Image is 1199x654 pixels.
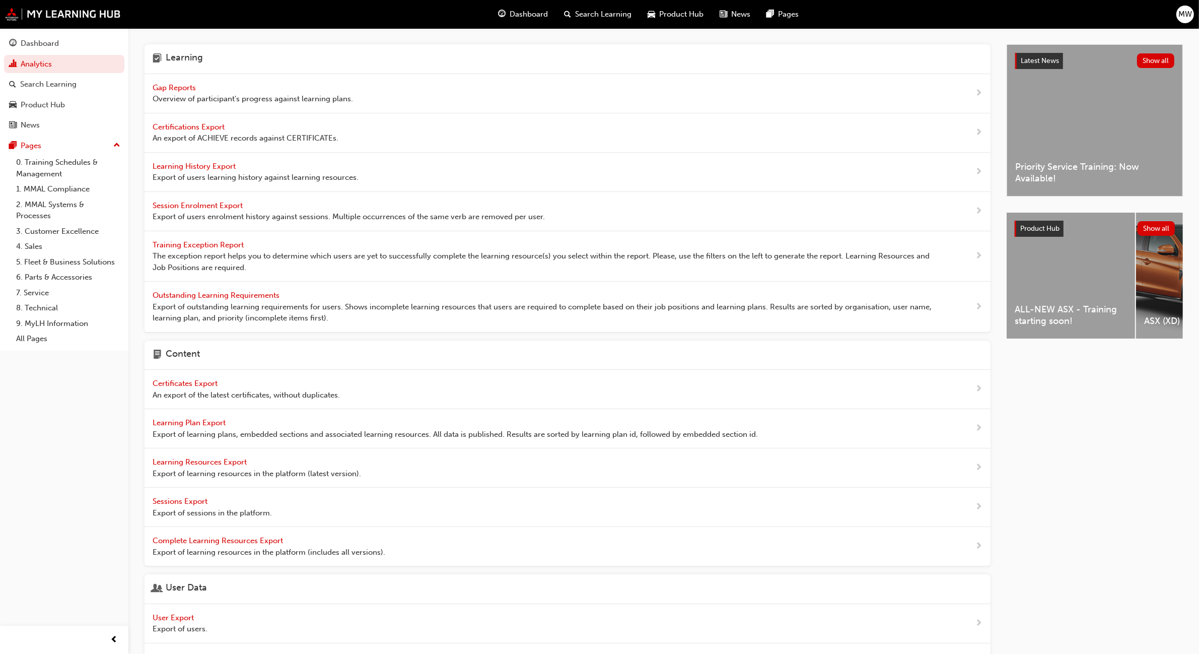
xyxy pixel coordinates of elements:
[145,153,991,192] a: Learning History Export Export of users learning history against learning resources.next-icon
[153,122,227,132] span: Certifications Export
[12,239,124,254] a: 4. Sales
[1015,221,1175,237] a: Product HubShow all
[20,79,77,90] div: Search Learning
[153,497,209,506] span: Sessions Export
[145,192,991,231] a: Session Enrolment Export Export of users enrolment history against sessions. Multiple occurrences...
[12,155,124,181] a: 0. Training Schedules & Management
[975,205,982,218] span: next-icon
[12,331,124,347] a: All Pages
[767,8,774,21] span: pages-icon
[576,9,632,20] span: Search Learning
[1021,56,1059,65] span: Latest News
[4,137,124,155] button: Pages
[145,527,991,566] a: Complete Learning Resources Export Export of learning resources in the platform (includes all ver...
[145,282,991,333] a: Outstanding Learning Requirements Export of outstanding learning requirements for users. Shows in...
[12,300,124,316] a: 8. Technical
[153,349,162,362] span: page-icon
[4,34,124,53] a: Dashboard
[12,181,124,197] a: 1. MMAL Compliance
[153,379,220,388] span: Certificates Export
[732,9,751,20] span: News
[640,4,712,25] a: car-iconProduct Hub
[975,422,982,435] span: next-icon
[145,488,991,527] a: Sessions Export Export of sessions in the platform.next-icon
[556,4,640,25] a: search-iconSearch Learning
[499,8,506,21] span: guage-icon
[5,8,121,21] img: mmal
[166,349,200,362] h4: Content
[145,370,991,409] a: Certificates Export An export of the latest certificates, without duplicates.next-icon
[1176,6,1194,23] button: MW
[1007,213,1135,339] a: ALL-NEW ASX - Training starting soon!
[975,166,982,178] span: next-icon
[21,38,59,49] div: Dashboard
[153,83,198,92] span: Gap Reports
[975,250,982,263] span: next-icon
[975,301,982,313] span: next-icon
[975,462,982,474] span: next-icon
[720,8,728,21] span: news-icon
[153,162,238,171] span: Learning History Export
[975,501,982,513] span: next-icon
[975,87,982,100] span: next-icon
[9,80,16,89] span: search-icon
[12,316,124,332] a: 9. MyLH Information
[660,9,704,20] span: Product Hub
[12,254,124,270] a: 5. Fleet & Business Solutions
[153,418,228,427] span: Learning Plan Export
[4,116,124,135] a: News
[153,133,338,144] span: An export of ACHIEVE records against CERTIFICATEs.
[975,617,982,630] span: next-icon
[153,93,353,105] span: Overview of participant's progress against learning plans.
[4,75,124,94] a: Search Learning
[1178,9,1192,20] span: MW
[975,126,982,139] span: next-icon
[4,55,124,74] a: Analytics
[145,448,991,488] a: Learning Resources Export Export of learning resources in the platform (latest version).next-icon
[153,613,196,622] span: User Export
[1138,221,1175,236] button: Show all
[153,291,281,300] span: Outstanding Learning Requirements
[779,9,799,20] span: Pages
[21,99,65,111] div: Product Hub
[21,140,41,152] div: Pages
[153,468,361,480] span: Export of learning resources in the platform (latest version).
[111,634,118,646] span: prev-icon
[153,623,207,635] span: Export of users.
[9,121,17,130] span: news-icon
[166,52,203,66] h4: Learning
[9,39,17,48] span: guage-icon
[9,101,17,110] span: car-icon
[4,96,124,114] a: Product Hub
[9,142,17,151] span: pages-icon
[145,231,991,282] a: Training Exception Report The exception report helps you to determine which users are yet to succ...
[153,507,272,519] span: Export of sessions in the platform.
[759,4,807,25] a: pages-iconPages
[4,32,124,137] button: DashboardAnalyticsSearch LearningProduct HubNews
[145,409,991,448] a: Learning Plan Export Export of learning plans, embedded sections and associated learning resource...
[21,119,40,131] div: News
[12,197,124,224] a: 2. MMAL Systems & Processes
[9,60,17,69] span: chart-icon
[712,4,759,25] a: news-iconNews
[153,301,943,324] span: Export of outstanding learning requirements for users. Shows incomplete learning resources that u...
[1015,304,1127,326] span: ALL-NEW ASX - Training starting soon!
[145,74,991,113] a: Gap Reports Overview of participant's progress against learning plans.next-icon
[1007,44,1183,197] a: Latest NewsShow allPriority Service Training: Now Available!
[153,536,285,545] span: Complete Learning Resources Export
[12,224,124,239] a: 3. Customer Excellence
[975,383,982,396] span: next-icon
[1015,161,1174,184] span: Priority Service Training: Now Available!
[145,113,991,153] a: Certifications Export An export of ACHIEVE records against CERTIFICATEs.next-icon
[975,540,982,553] span: next-icon
[153,582,162,596] span: user-icon
[153,429,758,440] span: Export of learning plans, embedded sections and associated learning resources. All data is publis...
[12,285,124,301] a: 7. Service
[113,139,120,152] span: up-icon
[153,457,249,467] span: Learning Resources Export
[153,547,385,558] span: Export of learning resources in the platform (includes all versions).
[153,389,340,401] span: An export of the latest certificates, without duplicates.
[153,211,545,223] span: Export of users enrolment history against sessions. Multiple occurrences of the same verb are rem...
[153,52,162,66] span: learning-icon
